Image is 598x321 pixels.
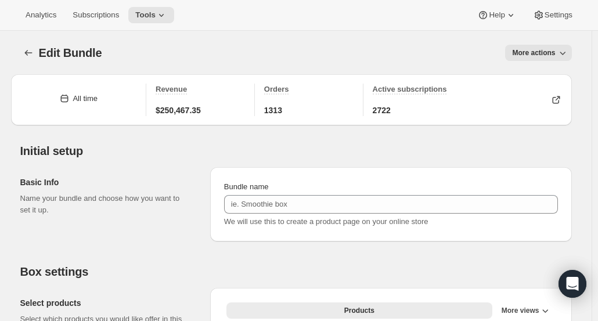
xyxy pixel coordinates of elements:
[505,45,571,61] button: More actions
[545,10,572,20] span: Settings
[512,48,555,57] span: More actions
[73,10,119,20] span: Subscriptions
[26,10,56,20] span: Analytics
[224,217,428,226] span: We will use this to create a product page on your online store
[344,306,374,315] span: Products
[156,104,201,116] span: $250,467.35
[264,104,282,116] span: 1313
[20,193,192,216] p: Name your bundle and choose how you want to set it up.
[20,297,192,309] h2: Select products
[73,93,98,104] div: All time
[224,182,269,191] span: Bundle name
[373,104,391,116] span: 2722
[502,306,539,315] span: More views
[128,7,174,23] button: Tools
[470,7,523,23] button: Help
[489,10,505,20] span: Help
[156,85,187,93] span: Revenue
[39,46,102,59] span: Edit Bundle
[495,302,556,319] button: More views
[264,85,289,93] span: Orders
[66,7,126,23] button: Subscriptions
[135,10,156,20] span: Tools
[19,7,63,23] button: Analytics
[373,85,447,93] span: Active subscriptions
[20,176,192,188] h2: Basic Info
[559,270,586,298] div: Open Intercom Messenger
[20,45,37,61] button: Bundles
[224,195,558,214] input: ie. Smoothie box
[20,144,572,158] h2: Initial setup
[20,265,572,279] h2: Box settings
[526,7,579,23] button: Settings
